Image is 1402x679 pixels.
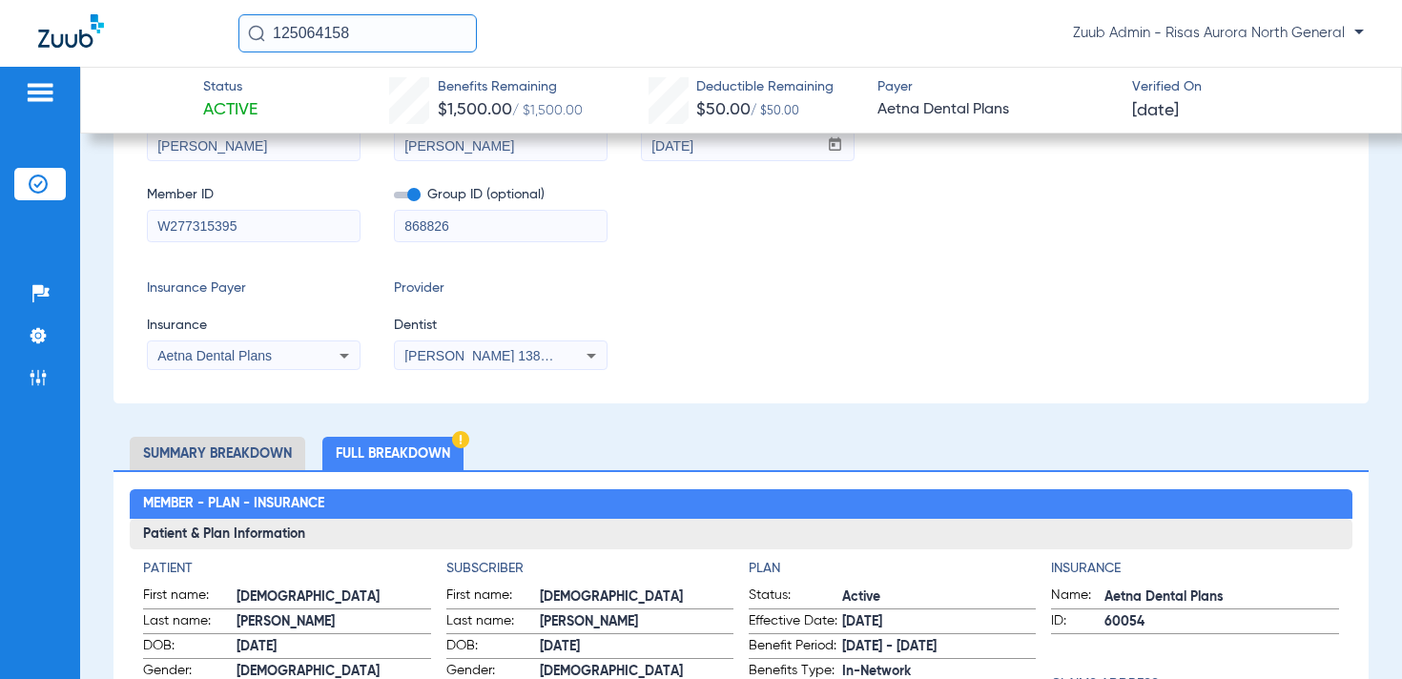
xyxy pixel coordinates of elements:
span: [PERSON_NAME] [540,612,733,632]
span: $50.00 [696,101,751,118]
span: Active [203,98,258,122]
span: / $50.00 [751,106,799,117]
span: Last name: [143,611,237,634]
span: Benefit Period: [749,636,842,659]
button: Open calendar [816,131,854,161]
span: 60054 [1104,612,1338,632]
span: Active [842,587,1036,607]
span: [DEMOGRAPHIC_DATA] [237,587,430,607]
img: Zuub Logo [38,14,104,48]
span: Status [203,77,258,97]
span: Member ID [147,185,361,205]
span: Aetna Dental Plans [877,98,1116,122]
span: [PERSON_NAME] [237,612,430,632]
h3: Patient & Plan Information [130,519,1352,549]
img: hamburger-icon [25,81,55,104]
span: Last name: [446,611,540,634]
img: Hazard [452,431,469,448]
span: Name: [1051,586,1104,608]
span: Payer [877,77,1116,97]
span: [DATE] [842,612,1036,632]
span: Aetna Dental Plans [157,348,272,363]
span: Zuub Admin - Risas Aurora North General [1073,24,1364,43]
li: Full Breakdown [322,437,464,470]
span: Provider [394,278,608,298]
span: First name: [143,586,237,608]
span: $1,500.00 [438,101,512,118]
span: [PERSON_NAME] 1386705051 [404,348,592,363]
span: Effective Date: [749,611,842,634]
span: [DATE] - [DATE] [842,637,1036,657]
span: First name: [446,586,540,608]
span: Deductible Remaining [696,77,834,97]
span: DOB: [446,636,540,659]
span: Insurance [147,316,361,336]
span: Aetna Dental Plans [1104,587,1338,607]
input: Search for patients [238,14,477,52]
span: ID: [1051,611,1104,634]
span: Group ID (optional) [394,185,608,205]
h4: Subscriber [446,559,733,579]
span: Status: [749,586,842,608]
span: [DATE] [237,637,430,657]
span: Verified On [1132,77,1371,97]
span: Benefits Remaining [438,77,583,97]
h4: Insurance [1051,559,1338,579]
img: Search Icon [248,25,265,42]
span: Dentist [394,316,608,336]
h4: Patient [143,559,430,579]
h2: Member - Plan - Insurance [130,489,1352,520]
span: [DEMOGRAPHIC_DATA] [540,587,733,607]
span: [DATE] [1132,99,1179,123]
span: Insurance Payer [147,278,361,298]
span: DOB: [143,636,237,659]
span: [DATE] [540,637,733,657]
li: Summary Breakdown [130,437,305,470]
span: / $1,500.00 [512,104,583,117]
h4: Plan [749,559,1036,579]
